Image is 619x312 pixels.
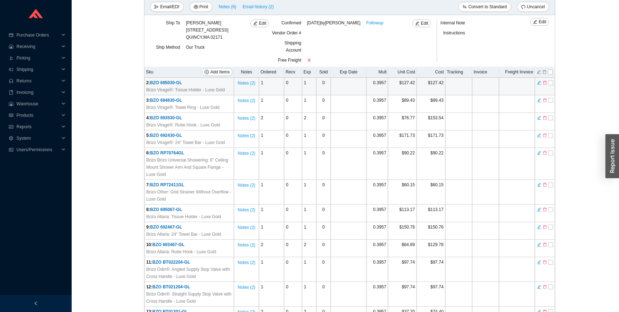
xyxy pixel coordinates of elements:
span: delete [543,225,547,230]
span: Uncancel [527,3,545,10]
td: 1 [302,95,316,113]
td: 0 [316,130,331,148]
td: 2 [302,113,316,130]
div: [PERSON_NAME] [STREET_ADDRESS] QUINCY , MA 02171 [186,19,229,41]
td: 0 [284,78,302,95]
span: delete [543,207,547,212]
td: 0.3957 [366,78,388,95]
span: edit [533,20,537,25]
button: Notes (2) [237,149,255,154]
span: Brizo Odin®: Angled Supply Stop Valve with Cross Handle - Luxe Gold [146,266,232,280]
td: 0.3957 [366,148,388,180]
span: delete [543,150,547,155]
span: 9 : [146,225,150,230]
span: Brizo Virage®: Towel Ring - Luxe Gold [146,104,220,111]
button: edit [537,284,542,289]
button: edit [537,80,542,85]
button: edit [537,206,542,211]
td: 1 [259,180,284,205]
span: 2 : [146,80,150,85]
span: BZO 693530-GL [150,115,182,120]
td: $113.17 [417,205,445,222]
span: Invoicing [16,87,59,98]
span: BZO 692467-GL [150,225,182,230]
span: Edit [421,20,428,27]
button: edit [537,115,542,120]
span: Brizo Allaria: Tissue Holder - Luxe Gold [146,213,221,220]
td: $97.74 [388,257,417,282]
td: $153.54 [417,113,445,130]
button: Notes (2) [237,259,255,264]
td: 0.3957 [366,95,388,113]
button: Notes (2) [237,283,255,288]
td: 0 [284,282,302,307]
span: edit [415,21,419,26]
button: edit [537,241,542,246]
td: 1 [302,78,316,95]
td: 0.3957 [366,113,388,130]
span: BZO 695030-GL [150,80,182,85]
button: delete [542,241,547,246]
span: Products [16,110,59,121]
span: Returns [16,75,59,87]
button: Notes (6) [218,3,236,8]
td: 1 [259,257,284,282]
span: Notes ( 2 ) [237,284,255,291]
span: Brizo Virage®: Tissue Holder - Luxe Gold [146,86,225,93]
span: 7 : [146,182,150,187]
span: Notes ( 2 ) [237,182,255,189]
span: 12 : [146,284,152,289]
button: editEdit [412,19,431,27]
span: 11 : [146,260,152,265]
span: edit [537,225,541,230]
span: 3 : [146,98,150,103]
span: Email/EDI [160,3,179,10]
span: delete [543,284,547,289]
td: 2 [259,240,284,257]
td: $97.74 [388,282,417,307]
div: Sku [146,68,232,76]
span: Edit [259,20,267,27]
td: 0.3957 [366,257,388,282]
span: delete [543,260,547,265]
span: BZO 694630-GL [150,98,182,103]
span: 10 : [146,242,152,247]
span: book [9,90,14,95]
button: Notes (2) [237,224,255,229]
span: read [9,113,14,117]
span: Notes ( 6 ) [219,3,236,10]
button: delete [542,97,547,102]
span: Our Truck [186,45,205,50]
td: 0.3957 [366,180,388,205]
td: $90.22 [417,148,445,180]
span: Ship To [166,20,180,25]
span: edit [537,207,541,212]
span: System [16,133,59,144]
th: Sold [316,67,331,78]
td: $60.15 [388,180,417,205]
span: edit [537,284,541,289]
th: Freight Invoice [499,67,535,78]
td: 1 [302,130,316,148]
span: edit [537,242,541,247]
td: 0 [284,222,302,240]
td: 0.3957 [366,240,388,257]
td: 0 [316,240,331,257]
span: Reports [16,121,59,133]
span: BZO BT022204-GL [153,260,190,265]
button: delete [542,132,547,137]
button: sendEmail/EDI [150,2,183,12]
button: undoUncancel [517,2,549,12]
button: edit [537,150,542,155]
th: Ordered [259,67,284,78]
span: delete [543,242,547,247]
th: Unit Cost [388,67,417,78]
td: 1 [259,148,284,180]
button: delete [542,224,547,229]
button: printerPrint [189,2,213,12]
button: delete [542,206,547,211]
span: BZO 695067-GL [150,207,182,212]
span: delete [543,98,547,103]
span: Warehouse [16,98,59,110]
button: Notes (2) [237,114,255,119]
